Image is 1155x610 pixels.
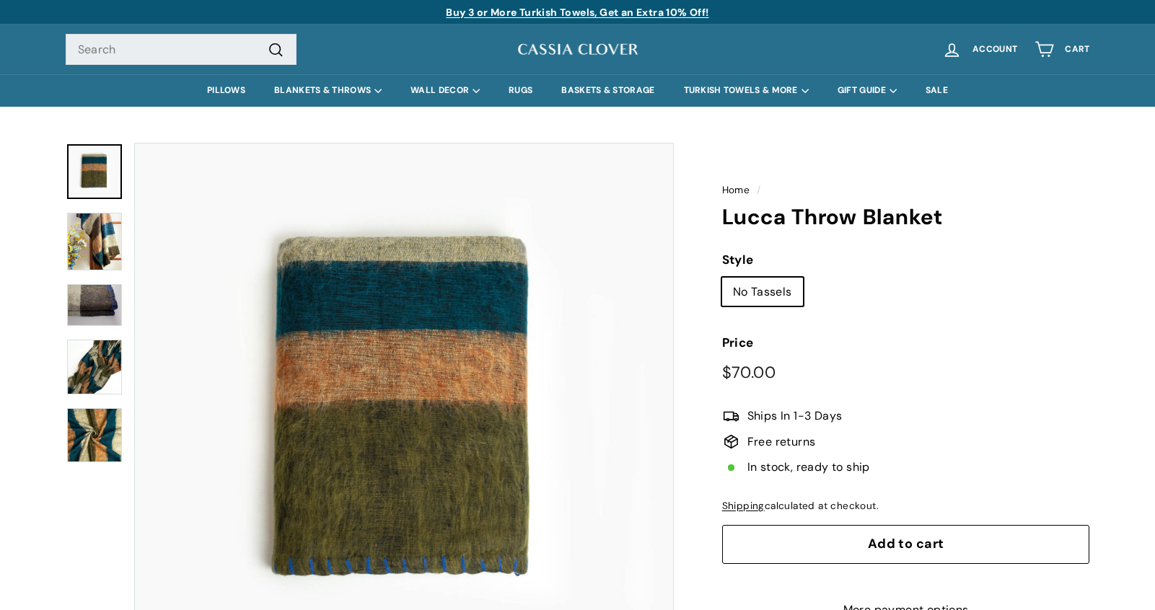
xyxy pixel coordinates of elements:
span: $70.00 [722,362,776,383]
img: Lucca Throw Blanket [67,340,122,394]
a: SALE [911,74,962,107]
span: Account [972,45,1017,54]
span: In stock, ready to ship [747,458,870,477]
a: Lucca Throw Blanket [67,408,122,463]
img: Lucca Throw Blanket [67,284,122,327]
summary: BLANKETS & THROWS [260,74,396,107]
label: No Tassels [722,278,803,306]
summary: GIFT GUIDE [823,74,911,107]
summary: TURKISH TOWELS & MORE [669,74,823,107]
nav: breadcrumbs [722,182,1090,198]
a: Lucca Throw Blanket [67,284,122,326]
img: Lucca Throw Blanket [67,213,122,270]
a: RUGS [494,74,547,107]
div: Primary [37,74,1119,107]
summary: WALL DECOR [396,74,494,107]
span: Free returns [747,433,816,451]
div: calculated at checkout. [722,498,1090,514]
span: Cart [1065,45,1089,54]
a: PILLOWS [193,74,260,107]
a: BASKETS & STORAGE [547,74,669,107]
span: / [753,184,764,196]
label: Price [722,333,1090,353]
h1: Lucca Throw Blanket [722,205,1090,229]
a: Buy 3 or More Turkish Towels, Get an Extra 10% Off! [446,6,708,19]
span: Ships In 1-3 Days [747,407,843,425]
a: Account [934,28,1026,71]
img: Lucca Throw Blanket [67,408,122,462]
a: A striped throw blanket with varying shades of olive green, deep teal, mustard, and beige, with a... [67,144,122,199]
a: Shipping [722,500,765,512]
span: Add to cart [868,535,944,552]
a: Home [722,184,750,196]
input: Search [66,34,297,66]
a: Cart [1026,28,1098,71]
label: Style [722,250,1090,270]
button: Add to cart [722,525,1090,564]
